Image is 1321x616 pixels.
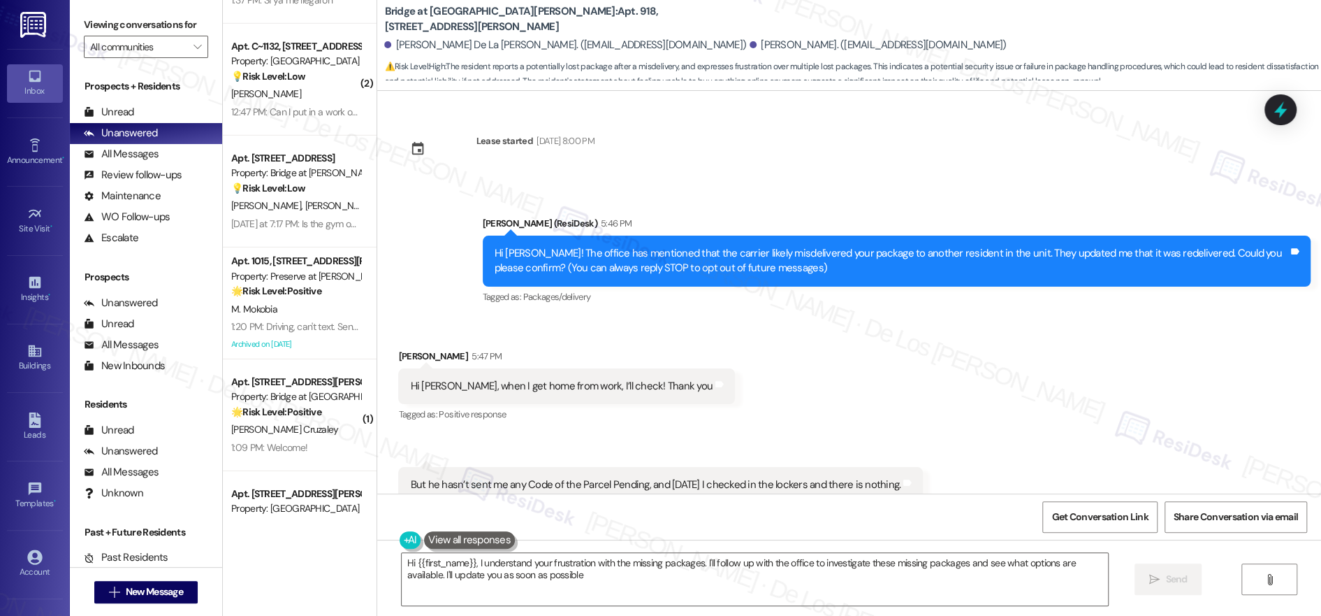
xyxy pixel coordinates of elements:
[231,441,307,454] div: 1:09 PM: Welcome!
[54,496,56,506] span: •
[495,246,1288,276] div: Hi [PERSON_NAME]! The office has mentioned that the carrier likely misdelivered your package to a...
[126,585,183,599] span: New Message
[231,375,360,389] div: Apt. [STREET_ADDRESS][PERSON_NAME]
[476,134,533,148] div: Lease started
[384,4,664,34] b: Bridge at [GEOGRAPHIC_DATA][PERSON_NAME]: Apt. 918, [STREET_ADDRESS][PERSON_NAME]
[7,477,63,515] a: Templates •
[533,134,594,148] div: [DATE] 8:00 PM
[523,291,590,303] span: Packages/delivery
[7,408,63,446] a: Leads
[439,408,506,420] span: Positive response
[84,231,138,245] div: Escalate
[231,54,360,69] div: Property: [GEOGRAPHIC_DATA]
[1051,510,1148,524] span: Get Conversation Link
[84,317,134,331] div: Unread
[231,303,277,315] span: M. Mokobia
[231,217,367,230] div: [DATE] at 7:17 PM: Is the gym open
[84,423,134,438] div: Unread
[402,553,1108,606] textarea: Hi {{first_name}}, I understand your frustration with the missing packages. I'll follow up with t...
[230,336,362,353] div: Archived on [DATE]
[194,41,201,52] i: 
[231,269,360,284] div: Property: Preserve at [PERSON_NAME][GEOGRAPHIC_DATA]
[84,296,158,310] div: Unanswered
[90,36,186,58] input: All communities
[70,79,222,94] div: Prospects + Residents
[231,487,360,501] div: Apt. [STREET_ADDRESS][PERSON_NAME]
[384,61,444,72] strong: ⚠️ Risk Level: High
[483,216,1311,236] div: [PERSON_NAME] (ResiDesk)
[410,478,900,492] div: But he hasn’t sent me any Code of the Parcel Pending, and [DATE] I checked in the lockers and the...
[84,359,165,373] div: New Inbounds
[231,389,360,404] div: Property: Bridge at [GEOGRAPHIC_DATA][PERSON_NAME]
[1174,510,1298,524] span: Share Conversation via email
[1165,572,1187,587] span: Send
[231,285,321,297] strong: 🌟 Risk Level: Positive
[62,153,64,163] span: •
[7,545,63,583] a: Account
[231,151,360,166] div: Apt. [STREET_ADDRESS]
[84,126,158,141] div: Unanswered
[231,106,513,118] div: 12:47 PM: Can I put in a work order for my overhead oven light please?
[1134,564,1202,595] button: Send
[1042,501,1157,533] button: Get Conversation Link
[231,320,424,333] div: 1:20 PM: Driving, can't text. Sent from MY ALTIMA
[84,444,158,459] div: Unanswered
[84,168,182,182] div: Review follow-ups
[1165,501,1307,533] button: Share Conversation via email
[7,202,63,240] a: Site Visit •
[84,338,159,352] div: All Messages
[750,38,1007,52] div: [PERSON_NAME]. ([EMAIL_ADDRESS][DOMAIN_NAME])
[84,210,170,224] div: WO Follow-ups
[7,64,63,102] a: Inbox
[94,581,198,603] button: New Message
[84,189,161,203] div: Maintenance
[231,182,305,194] strong: 💡 Risk Level: Low
[7,271,63,308] a: Insights •
[384,59,1321,89] span: : The resident reports a potentially lost package after a misdelivery, and expresses frustration ...
[398,404,735,424] div: Tagged as:
[50,222,52,231] span: •
[410,379,713,394] div: Hi [PERSON_NAME], when I get home from work, I’ll check! Thank you
[468,349,502,364] div: 5:47 PM
[70,270,222,285] div: Prospects
[483,287,1311,307] div: Tagged as:
[231,254,360,268] div: Apt. 1015, [STREET_ADDRESS][PERSON_NAME]
[231,87,301,100] span: [PERSON_NAME]
[84,147,159,162] div: All Messages
[231,199,305,212] span: [PERSON_NAME]
[109,587,119,598] i: 
[305,199,375,212] span: [PERSON_NAME]
[1149,574,1160,585] i: 
[84,14,208,36] label: Viewing conversations for
[597,216,632,231] div: 5:46 PM
[384,38,746,52] div: [PERSON_NAME] De La [PERSON_NAME]. ([EMAIL_ADDRESS][DOMAIN_NAME])
[231,70,305,83] strong: 💡 Risk Level: Low
[231,423,339,436] span: [PERSON_NAME] Cruzaley
[48,290,50,300] span: •
[7,339,63,377] a: Buildings
[398,349,735,368] div: [PERSON_NAME]
[70,397,222,412] div: Residents
[84,486,143,501] div: Unknown
[231,39,360,54] div: Apt. C~1132, [STREET_ADDRESS]
[84,465,159,480] div: All Messages
[20,12,49,38] img: ResiDesk Logo
[1264,574,1275,585] i: 
[231,406,321,418] strong: 🌟 Risk Level: Positive
[84,105,134,120] div: Unread
[70,525,222,540] div: Past + Future Residents
[231,501,360,516] div: Property: [GEOGRAPHIC_DATA]
[84,550,168,565] div: Past Residents
[231,166,360,180] div: Property: Bridge at [PERSON_NAME][GEOGRAPHIC_DATA]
